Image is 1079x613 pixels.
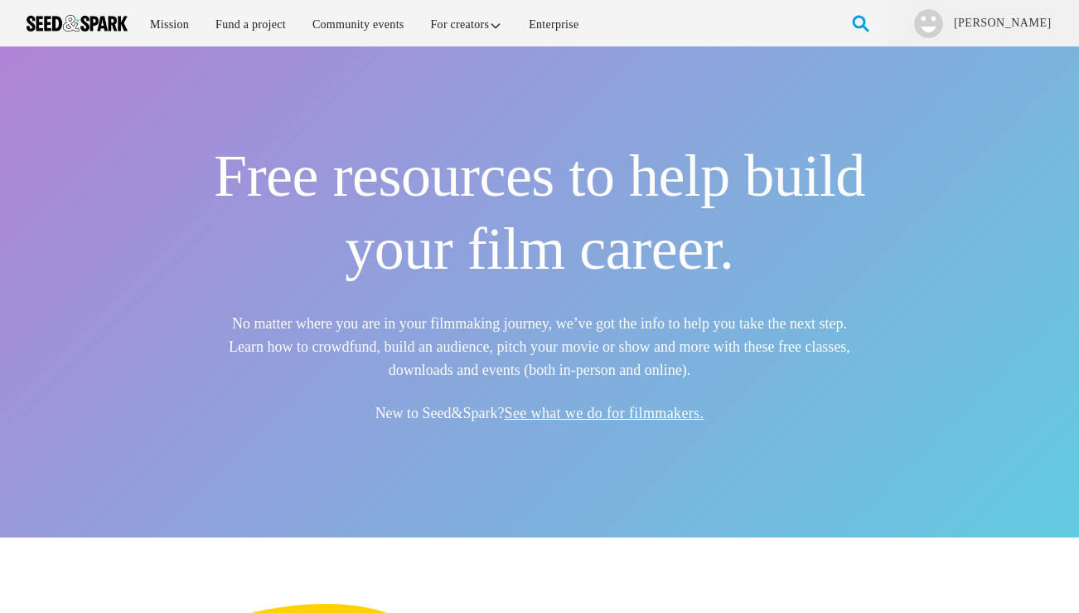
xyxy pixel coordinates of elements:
a: Mission [138,7,201,42]
img: Seed amp; Spark [27,15,128,32]
h5: No matter where you are in your filmmaking journey, we’ve got the info to help you take the next ... [214,312,865,382]
a: For creators [419,7,515,42]
a: Enterprise [517,7,590,42]
a: See what we do for filmmakers. [505,405,704,421]
a: [PERSON_NAME] [952,15,1052,32]
h5: New to Seed&Spark? [214,401,865,425]
a: Fund a project [204,7,298,42]
img: user.png [914,9,943,38]
h1: Free resources to help build your film career. [214,139,865,285]
a: Community events [301,7,416,42]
